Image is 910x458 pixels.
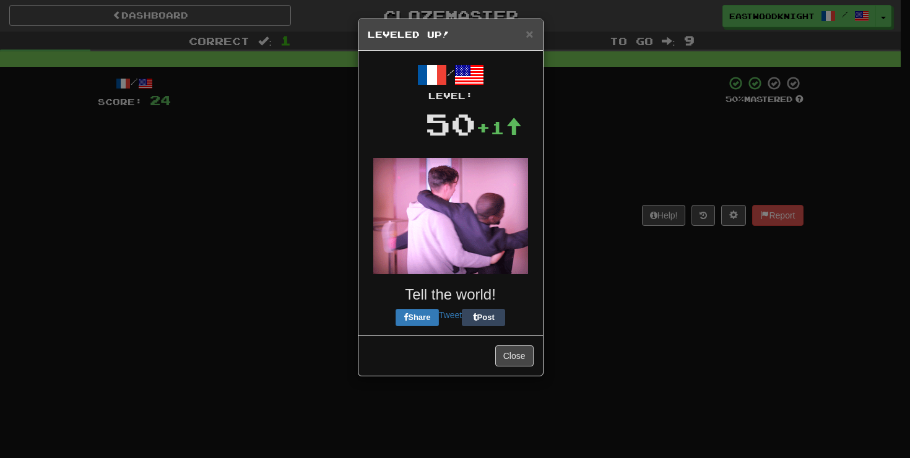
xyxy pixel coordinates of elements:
[425,102,476,145] div: 50
[373,158,528,274] img: spinning-7b6715965d7e0220b69722fa66aa21efa1181b58e7b7375ebe2c5b603073e17d.gif
[495,345,534,366] button: Close
[396,309,439,326] button: Share
[368,28,534,41] h5: Leveled Up!
[368,90,534,102] div: Level:
[476,115,522,140] div: +1
[439,310,462,320] a: Tweet
[368,60,534,102] div: /
[462,309,505,326] button: Post
[526,27,533,41] span: ×
[368,287,534,303] h3: Tell the world!
[526,27,533,40] button: Close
